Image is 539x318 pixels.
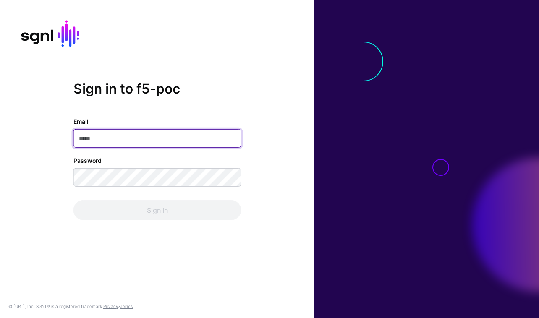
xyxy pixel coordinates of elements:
[73,81,241,97] h2: Sign in to f5-poc
[8,303,133,310] div: © [URL], Inc. SGNL® is a registered trademark. &
[103,304,118,309] a: Privacy
[73,117,89,126] label: Email
[73,156,102,165] label: Password
[120,304,133,309] a: Terms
